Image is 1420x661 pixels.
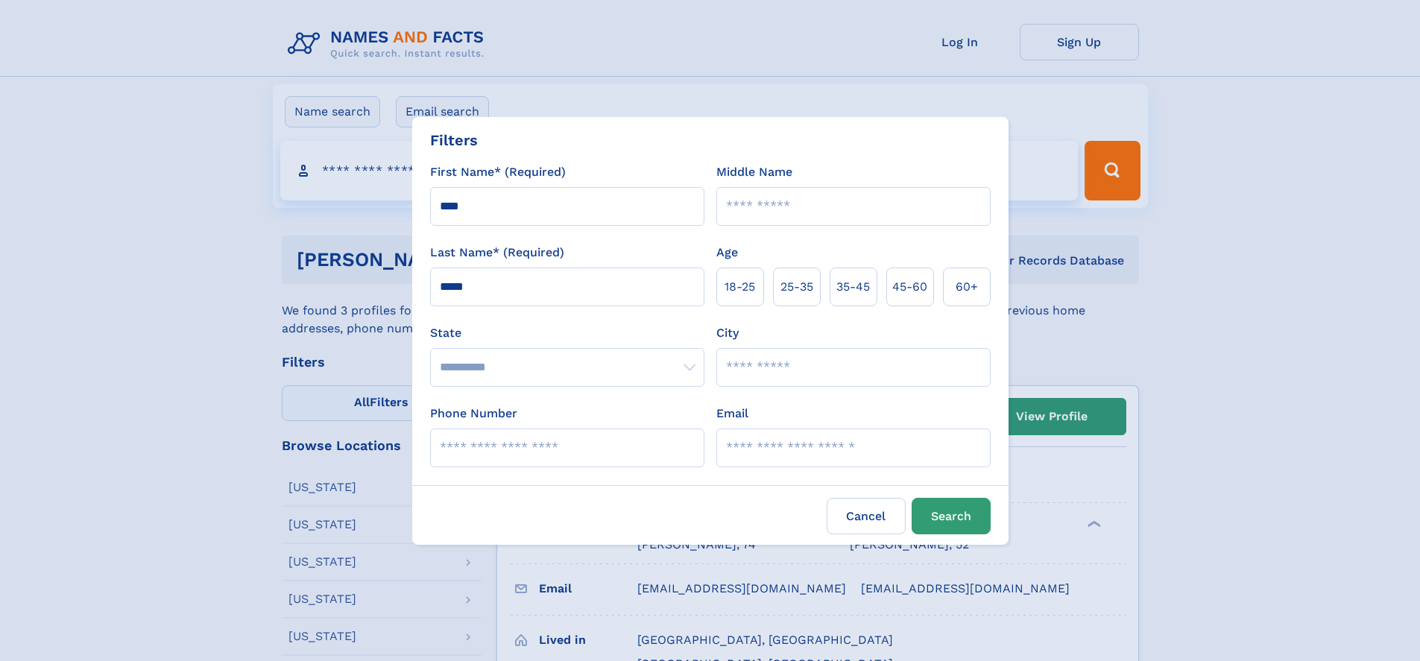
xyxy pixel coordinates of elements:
[725,278,755,296] span: 18‑25
[430,405,517,423] label: Phone Number
[430,324,704,342] label: State
[716,405,748,423] label: Email
[912,498,991,534] button: Search
[716,244,738,262] label: Age
[430,129,478,151] div: Filters
[780,278,813,296] span: 25‑35
[827,498,906,534] label: Cancel
[956,278,978,296] span: 60+
[716,324,739,342] label: City
[836,278,870,296] span: 35‑45
[430,244,564,262] label: Last Name* (Required)
[430,163,566,181] label: First Name* (Required)
[892,278,927,296] span: 45‑60
[716,163,792,181] label: Middle Name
